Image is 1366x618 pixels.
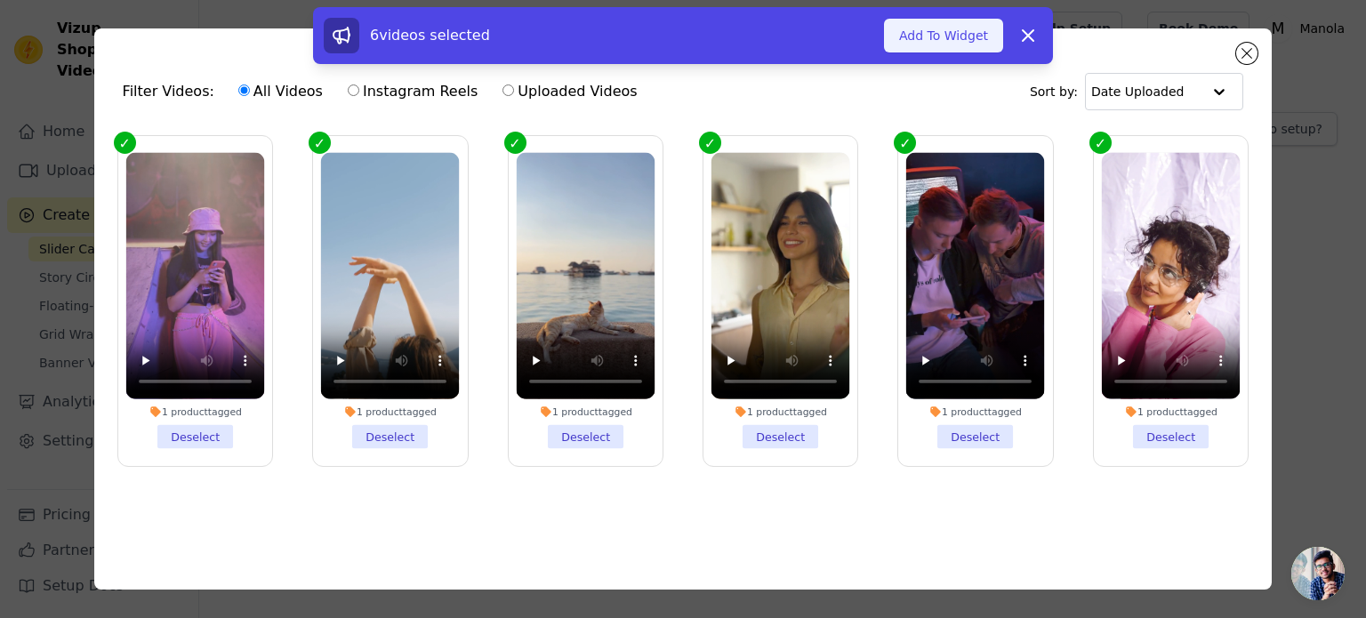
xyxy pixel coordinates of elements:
[321,406,460,419] div: 1 product tagged
[884,19,1003,52] button: Add To Widget
[906,406,1045,419] div: 1 product tagged
[237,80,324,103] label: All Videos
[1102,406,1241,419] div: 1 product tagged
[502,80,638,103] label: Uploaded Videos
[1030,73,1244,110] div: Sort by:
[711,406,850,419] div: 1 product tagged
[1291,547,1345,600] div: Open chat
[370,27,490,44] span: 6 videos selected
[123,71,647,112] div: Filter Videos:
[125,406,264,419] div: 1 product tagged
[347,80,478,103] label: Instagram Reels
[516,406,655,419] div: 1 product tagged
